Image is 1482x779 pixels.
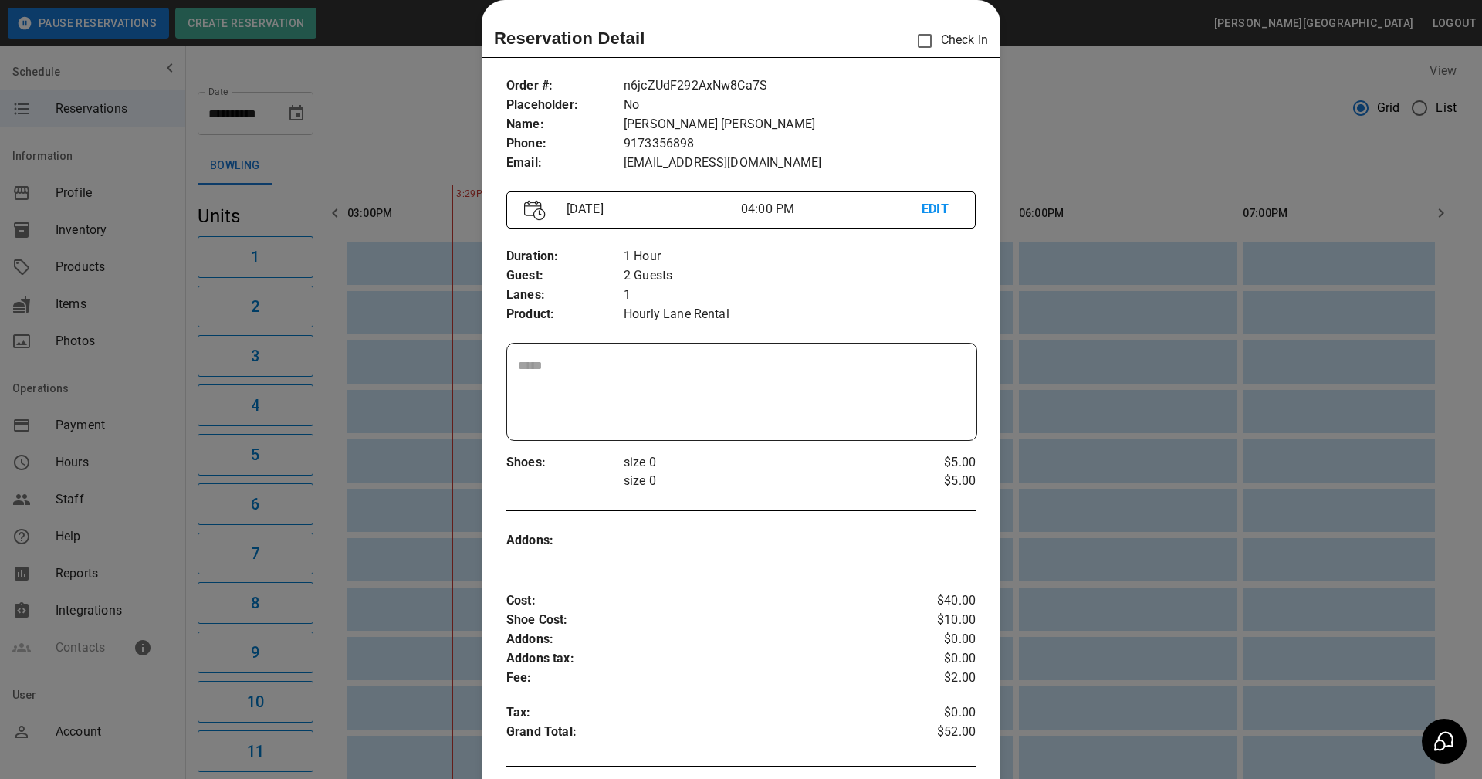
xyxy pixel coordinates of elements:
p: Fee : [506,669,898,688]
p: Check In [908,25,988,57]
p: [EMAIL_ADDRESS][DOMAIN_NAME] [624,154,976,173]
p: size 0 [624,472,898,490]
p: Cost : [506,591,898,611]
p: Shoe Cost : [506,611,898,630]
p: $2.00 [898,669,976,688]
p: Lanes : [506,286,624,305]
p: 04:00 PM [741,200,922,218]
p: Addons : [506,630,898,649]
p: Grand Total : [506,723,898,746]
p: 2 Guests [624,266,976,286]
p: $5.00 [898,453,976,472]
p: Shoes : [506,453,624,472]
p: 1 [624,286,976,305]
p: 1 Hour [624,247,976,266]
p: Addons : [506,531,624,550]
p: Placeholder : [506,96,624,115]
p: Duration : [506,247,624,266]
p: [PERSON_NAME] [PERSON_NAME] [624,115,976,134]
p: No [624,96,976,115]
p: Addons tax : [506,649,898,669]
p: $52.00 [898,723,976,746]
p: Product : [506,305,624,324]
p: $0.00 [898,649,976,669]
p: Phone : [506,134,624,154]
img: Vector [524,200,546,221]
p: $10.00 [898,611,976,630]
p: Email : [506,154,624,173]
p: n6jcZUdF292AxNw8Ca7S [624,76,976,96]
p: 9173356898 [624,134,976,154]
p: Tax : [506,703,898,723]
p: Order # : [506,76,624,96]
p: $0.00 [898,630,976,649]
p: Hourly Lane Rental [624,305,976,324]
p: Reservation Detail [494,25,645,51]
p: $5.00 [898,472,976,490]
p: EDIT [922,200,958,219]
p: Guest : [506,266,624,286]
p: size 0 [624,453,898,472]
p: [DATE] [560,200,741,218]
p: $0.00 [898,703,976,723]
p: Name : [506,115,624,134]
p: $40.00 [898,591,976,611]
